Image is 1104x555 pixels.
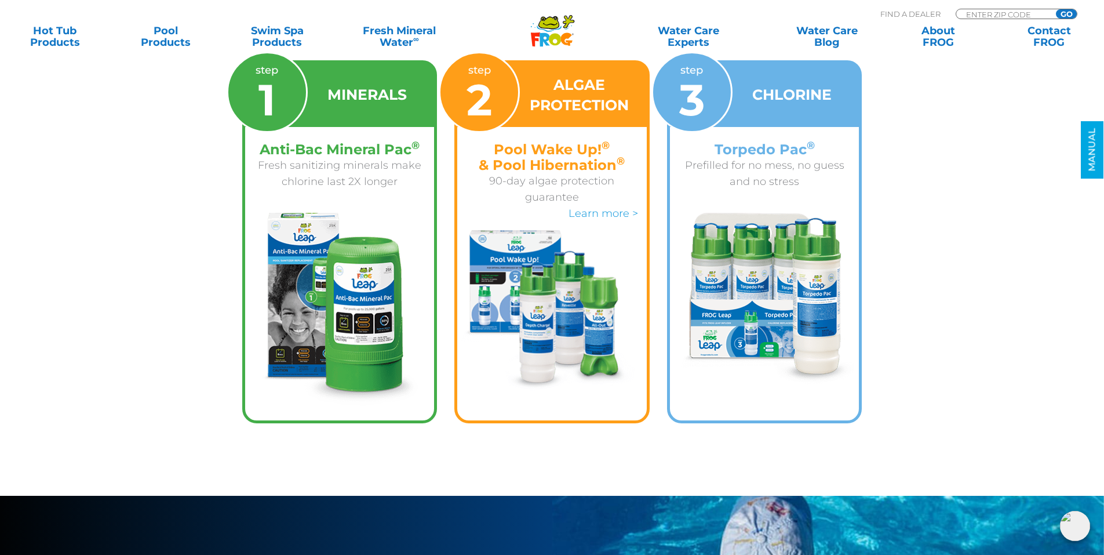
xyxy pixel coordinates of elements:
[413,34,419,43] sup: ∞
[345,25,453,48] a: Fresh MineralWater∞
[807,139,815,152] sup: ®
[254,142,426,157] h4: Anti-Bac Mineral Pac
[457,230,647,390] img: frog-leap-step-2
[12,25,98,48] a: Hot TubProducts
[527,75,632,115] h3: ALGAE PROTECTION
[1056,9,1077,19] input: GO
[617,155,625,168] sup: ®
[752,85,832,105] h3: CHLORINE
[895,25,981,48] a: AboutFROG
[258,73,275,126] span: 1
[411,139,420,152] sup: ®
[256,62,278,122] p: step
[784,25,870,48] a: Water CareBlog
[679,73,705,126] span: 3
[602,139,610,152] sup: ®
[569,207,638,220] a: Learn more >
[965,9,1043,19] input: Zip Code Form
[1081,121,1103,179] a: MANUAL
[123,25,209,48] a: PoolProducts
[234,25,320,48] a: Swim SpaProducts
[254,157,426,190] p: Fresh sanitizing minerals make chlorine last 2X longer
[880,9,941,19] p: Find A Dealer
[327,85,407,105] h3: MINERALS
[467,73,492,126] span: 2
[466,173,638,205] p: 90-day algae protection guarantee
[679,142,851,157] h4: Torpedo Pac
[1006,25,1092,48] a: ContactFROG
[466,142,638,173] h4: Pool Wake Up! & Pool Hibernation
[679,157,851,190] p: Prefilled for no mess, no guess and no stress
[618,25,759,48] a: Water CareExperts
[679,62,705,122] p: step
[467,62,492,122] p: step
[1060,511,1090,541] img: openIcon
[675,213,855,384] img: frog-leap-step-3
[261,213,418,406] img: frog-leap-step-1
